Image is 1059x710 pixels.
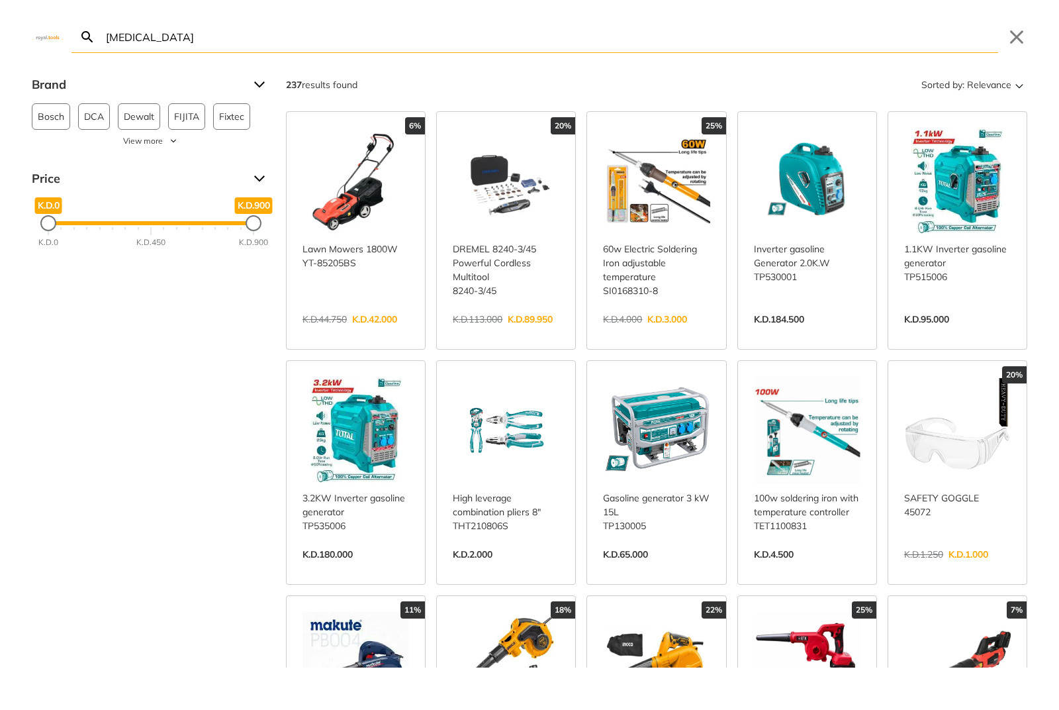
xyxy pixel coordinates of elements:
span: Brand [32,74,244,95]
div: results found [286,74,357,95]
span: Fixtec [219,104,244,129]
button: Bosch [32,103,70,130]
svg: Search [79,29,95,45]
button: Dewalt [118,103,160,130]
img: Close [32,34,64,40]
div: 7% [1007,601,1027,619]
div: 22% [702,601,726,619]
div: 20% [1002,366,1027,383]
span: FIJITA [174,104,199,129]
strong: 237 [286,79,302,91]
div: 25% [852,601,876,619]
span: Bosch [38,104,64,129]
button: DCA [78,103,110,130]
div: K.D.0 [38,236,58,248]
span: Price [32,168,244,189]
div: 11% [400,601,425,619]
svg: Sort [1011,77,1027,93]
span: Dewalt [124,104,154,129]
span: DCA [84,104,104,129]
span: View more [123,135,163,147]
button: FIJITA [168,103,205,130]
div: 25% [702,117,726,134]
button: Fixtec [213,103,250,130]
button: Close [1006,26,1027,48]
div: Maximum Price [246,215,261,231]
div: Minimum Price [40,215,56,231]
div: K.D.450 [136,236,165,248]
div: 20% [551,117,575,134]
button: View more [32,135,270,147]
input: Search… [103,21,998,52]
div: K.D.900 [239,236,268,248]
button: Sorted by:Relevance Sort [919,74,1027,95]
div: 18% [551,601,575,619]
span: Relevance [967,74,1011,95]
div: 6% [405,117,425,134]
